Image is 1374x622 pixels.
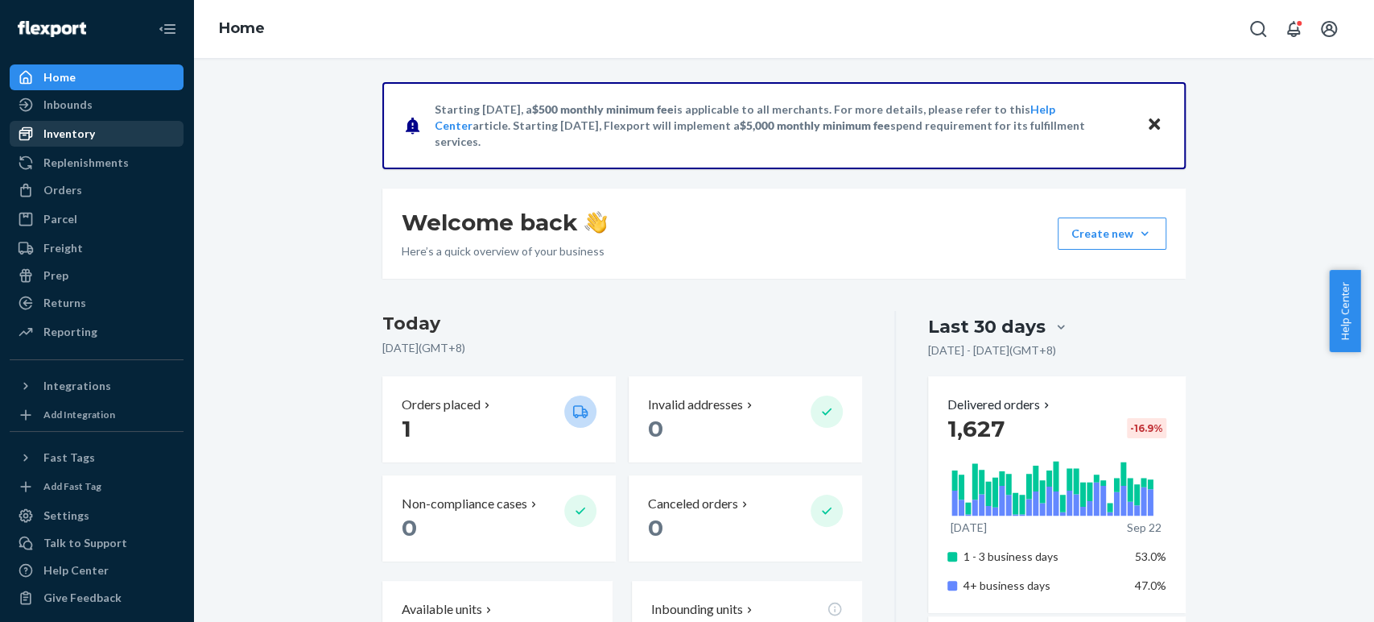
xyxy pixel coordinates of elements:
div: Home [43,69,76,85]
button: Open Search Box [1242,13,1274,45]
div: Returns [43,295,86,311]
div: Talk to Support [43,535,127,551]
span: 0 [648,415,663,442]
p: Here’s a quick overview of your business [402,243,607,259]
span: 1 [402,415,411,442]
button: Canceled orders 0 [629,475,862,562]
p: Starting [DATE], a is applicable to all merchants. For more details, please refer to this article... [435,102,1131,150]
p: [DATE] - [DATE] ( GMT+8 ) [928,342,1056,359]
div: Parcel [43,211,77,227]
button: Help Center [1329,270,1360,352]
ol: breadcrumbs [206,6,278,52]
a: Reporting [10,319,184,345]
a: Replenishments [10,150,184,176]
div: Add Integration [43,408,115,421]
span: $5,000 monthly minimum fee [740,118,890,132]
a: Home [219,19,265,37]
div: Help Center [43,562,109,578]
p: Canceled orders [648,495,738,513]
div: Inventory [43,126,95,142]
a: Inbounds [10,92,184,118]
a: Inventory [10,121,184,147]
h3: Today [382,311,863,337]
button: Delivered orders [947,396,1053,414]
span: 1,627 [947,415,1005,442]
div: Freight [43,240,83,256]
span: 53.0% [1135,549,1166,563]
a: Parcel [10,206,184,232]
div: Last 30 days [928,314,1046,339]
a: Freight [10,235,184,261]
a: Add Integration [10,405,184,425]
div: Give Feedback [43,590,122,606]
div: Integrations [43,378,111,394]
a: Prep [10,263,184,288]
div: Inbounds [43,97,93,113]
div: Prep [43,267,68,284]
span: 0 [402,514,417,541]
img: hand-wave emoji [584,211,607,234]
button: Close [1144,114,1165,137]
div: Add Fast Tag [43,479,101,493]
a: Settings [10,503,184,529]
button: Invalid addresses 0 [629,376,862,462]
button: Integrations [10,373,184,399]
button: Close Navigation [151,13,184,45]
a: Help Center [10,558,184,583]
button: Orders placed 1 [382,376,616,462]
button: Open account menu [1313,13,1345,45]
p: Inbounding units [651,600,743,619]
div: Replenishments [43,155,129,171]
p: Available units [402,600,482,619]
span: 0 [648,514,663,541]
div: -16.9 % [1127,418,1166,438]
span: $500 monthly minimum fee [532,102,674,116]
a: Returns [10,290,184,316]
img: Flexport logo [18,21,86,37]
button: Non-compliance cases 0 [382,475,616,562]
div: Orders [43,182,82,198]
button: Give Feedback [10,585,184,611]
a: Home [10,64,184,90]
p: 4+ business days [963,578,1122,594]
a: Add Fast Tag [10,477,184,496]
div: Settings [43,508,89,524]
a: Talk to Support [10,530,184,556]
p: Non-compliance cases [402,495,527,513]
a: Orders [10,177,184,203]
p: 1 - 3 business days [963,549,1122,565]
h1: Welcome back [402,208,607,237]
div: Fast Tags [43,450,95,466]
p: Invalid addresses [648,396,743,414]
p: Orders placed [402,396,481,414]
button: Create new [1058,218,1166,250]
button: Fast Tags [10,445,184,471]
button: Open notifications [1277,13,1310,45]
p: [DATE] [951,520,987,536]
p: [DATE] ( GMT+8 ) [382,340,863,356]
span: 47.0% [1135,578,1166,592]
div: Reporting [43,324,97,340]
p: Sep 22 [1127,520,1162,536]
